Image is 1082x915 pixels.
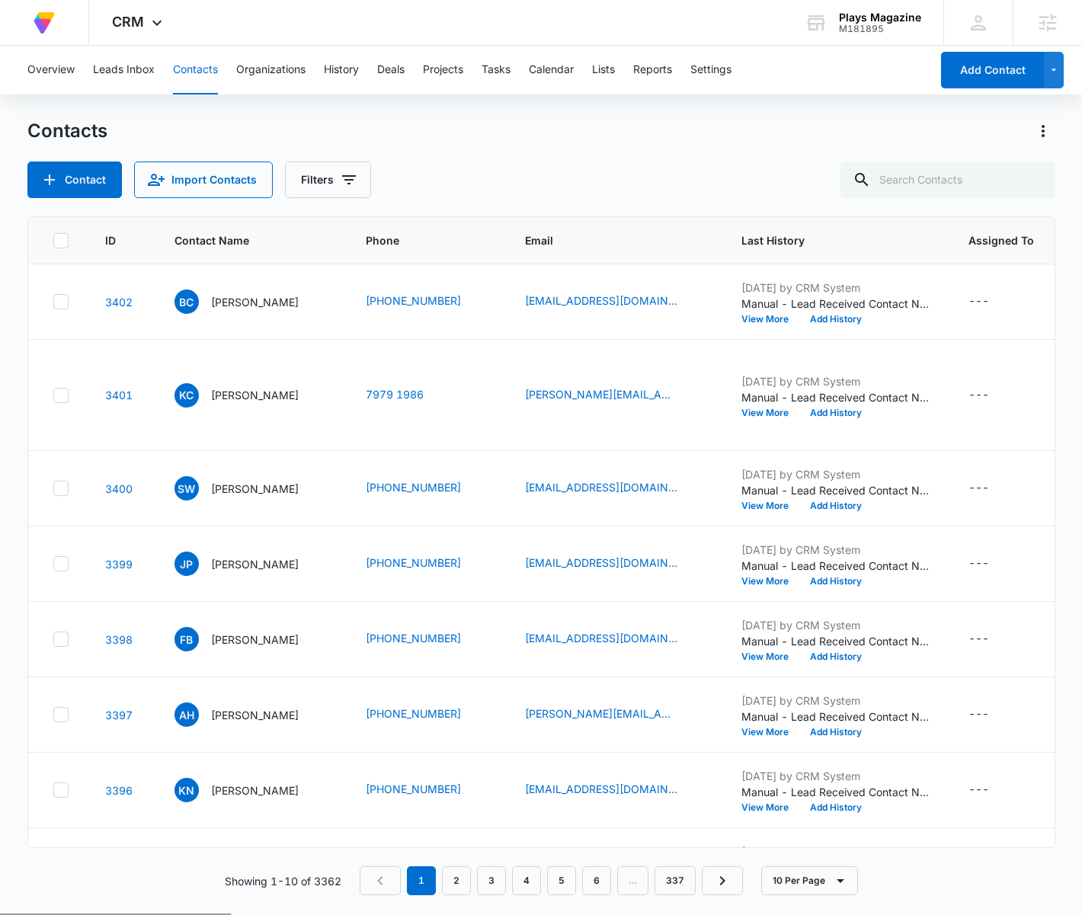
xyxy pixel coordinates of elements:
[512,866,541,895] a: Page 4
[174,476,326,501] div: Contact Name - Susan Wurster - Select to Edit Field
[112,14,144,30] span: CRM
[366,386,451,405] div: Phone - +356 797 919 86 - Select to Edit Field
[1031,119,1055,143] button: Actions
[477,866,506,895] a: Page 3
[366,630,461,646] a: [PHONE_NUMBER]
[525,386,677,402] a: [PERSON_NAME][EMAIL_ADDRESS][DOMAIN_NAME]
[741,693,932,709] p: [DATE] by CRM System
[366,555,488,573] div: Phone - (713) 305-2287 - Select to Edit Field
[968,293,989,311] div: ---
[366,232,466,248] span: Phone
[366,386,424,402] a: 7979 1986
[173,46,218,94] button: Contacts
[366,781,488,799] div: Phone - (941) 228-4521 - Select to Edit Field
[741,542,932,558] p: [DATE] by CRM System
[366,705,488,724] div: Phone - (314) 644-4400 - Select to Edit Field
[741,784,932,800] p: Manual - Lead Received Contact Name: [PERSON_NAME] Phone: [PHONE_NUMBER] Email: [EMAIL_ADDRESS][D...
[655,866,696,895] a: Page 337
[366,293,488,311] div: Phone - (609) 289-0385 - Select to Edit Field
[968,479,989,497] div: ---
[741,280,932,296] p: [DATE] by CRM System
[174,232,307,248] span: Contact Name
[324,46,359,94] button: History
[741,728,799,737] button: View More
[27,162,122,198] button: Add Contact
[285,162,371,198] button: Filters
[968,630,1016,648] div: Assigned To - - Select to Edit Field
[366,479,461,495] a: [PHONE_NUMBER]
[741,501,799,510] button: View More
[592,46,615,94] button: Lists
[377,46,405,94] button: Deals
[839,11,921,24] div: account name
[525,232,683,248] span: Email
[968,781,1016,799] div: Assigned To - - Select to Edit Field
[799,577,872,586] button: Add History
[174,290,199,314] span: BC
[525,386,705,405] div: Email - cassar.k@gmail.com - Select to Edit Field
[799,803,872,812] button: Add History
[211,782,299,798] p: [PERSON_NAME]
[968,555,1016,573] div: Assigned To - - Select to Edit Field
[174,702,199,727] span: AH
[968,555,989,573] div: ---
[211,632,299,648] p: [PERSON_NAME]
[27,120,107,142] h1: Contacts
[93,46,155,94] button: Leads Inbox
[799,501,872,510] button: Add History
[105,482,133,495] a: Navigate to contact details page for Susan Wurster
[968,705,1016,724] div: Assigned To - - Select to Edit Field
[840,162,1055,198] input: Search Contacts
[741,466,932,482] p: [DATE] by CRM System
[174,476,199,501] span: SW
[529,46,574,94] button: Calendar
[741,803,799,812] button: View More
[741,652,799,661] button: View More
[366,479,488,497] div: Phone - (508) 380-5589 - Select to Edit Field
[174,383,326,408] div: Contact Name - Karl Cassar - Select to Edit Field
[633,46,672,94] button: Reports
[105,709,133,721] a: Navigate to contact details page for Audrey Hamilton
[174,383,199,408] span: KC
[366,705,461,721] a: [PHONE_NUMBER]
[741,843,932,859] p: [DATE] by CRM System
[482,46,511,94] button: Tasks
[211,556,299,572] p: [PERSON_NAME]
[799,315,872,324] button: Add History
[525,705,677,721] a: [PERSON_NAME][EMAIL_ADDRESS][PERSON_NAME][DOMAIN_NAME]
[761,866,858,895] button: 10 Per Page
[423,46,463,94] button: Projects
[690,46,731,94] button: Settings
[366,630,488,648] div: Phone - (503) 261-8214 - Select to Edit Field
[741,617,932,633] p: [DATE] by CRM System
[941,52,1044,88] button: Add Contact
[366,555,461,571] a: [PHONE_NUMBER]
[702,866,743,895] a: Next Page
[799,728,872,737] button: Add History
[799,652,872,661] button: Add History
[799,408,872,418] button: Add History
[225,873,341,889] p: Showing 1-10 of 3362
[741,232,910,248] span: Last History
[741,558,932,574] p: Manual - Lead Received Contact Name: [PERSON_NAME] Phone: [PHONE_NUMBER] Email: [PERSON_NAME][EMA...
[105,633,133,646] a: Navigate to contact details page for Faye Bayer
[741,389,932,405] p: Manual - Lead Received Contact Name: [PERSON_NAME] Phone: [PHONE_NUMBER] Email: [PERSON_NAME][EMA...
[525,555,677,571] a: [EMAIL_ADDRESS][DOMAIN_NAME]
[968,781,989,799] div: ---
[741,373,932,389] p: [DATE] by CRM System
[525,705,705,724] div: Email - amy.williams@mrhschools.net - Select to Edit Field
[968,479,1016,497] div: Assigned To - - Select to Edit Field
[366,781,461,797] a: [PHONE_NUMBER]
[525,479,677,495] a: [EMAIL_ADDRESS][DOMAIN_NAME]
[968,386,1016,405] div: Assigned To - - Select to Edit Field
[174,552,326,576] div: Contact Name - Julie Pauls - Select to Edit Field
[211,481,299,497] p: [PERSON_NAME]
[968,293,1016,311] div: Assigned To - - Select to Edit Field
[741,482,932,498] p: Manual - Lead Received Contact Name: [PERSON_NAME] Phone: [PHONE_NUMBER] Email: [EMAIL_ADDRESS][D...
[211,294,299,310] p: [PERSON_NAME]
[741,296,932,312] p: Manual - Lead Received Contact Name: [PERSON_NAME] Phone: [PHONE_NUMBER] Email: [EMAIL_ADDRESS][D...
[105,232,116,248] span: ID
[211,387,299,403] p: [PERSON_NAME]
[525,781,677,797] a: [EMAIL_ADDRESS][DOMAIN_NAME]
[525,630,677,646] a: [EMAIL_ADDRESS][DOMAIN_NAME]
